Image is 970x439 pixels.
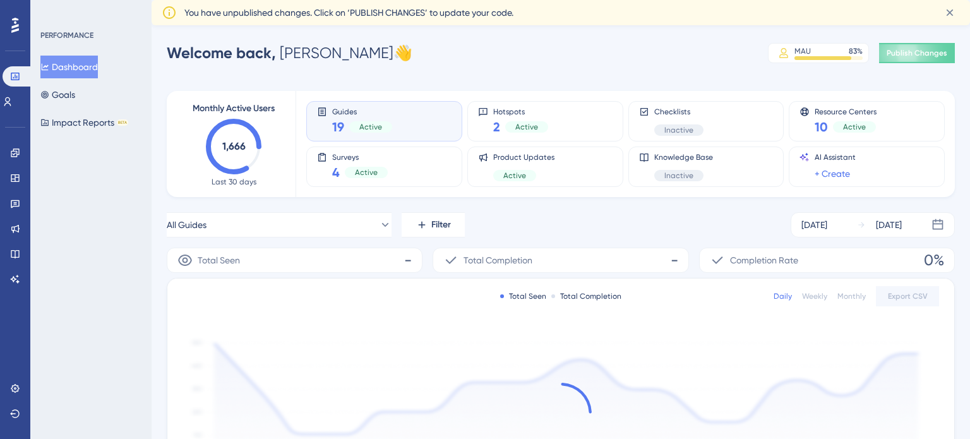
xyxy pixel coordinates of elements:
span: Last 30 days [212,177,256,187]
span: Resource Centers [815,107,877,116]
span: Monthly Active Users [193,101,275,116]
span: Hotspots [493,107,548,116]
div: [DATE] [876,217,902,232]
span: AI Assistant [815,152,856,162]
span: Export CSV [888,291,928,301]
span: Inactive [664,125,693,135]
span: Publish Changes [887,48,947,58]
span: Welcome back, [167,44,276,62]
span: Surveys [332,152,388,161]
div: PERFORMANCE [40,30,93,40]
div: BETA [117,119,128,126]
span: Active [503,171,526,181]
span: 19 [332,118,344,136]
span: - [671,250,678,270]
span: Checklists [654,107,704,117]
button: Filter [402,212,465,238]
a: + Create [815,166,850,181]
button: Goals [40,83,75,106]
span: 4 [332,164,340,181]
button: Impact ReportsBETA [40,111,128,134]
span: Completion Rate [730,253,798,268]
span: 0% [924,250,944,270]
span: Inactive [664,171,693,181]
span: Knowledge Base [654,152,713,162]
span: Total Seen [198,253,240,268]
span: Active [355,167,378,177]
div: Total Seen [500,291,546,301]
button: All Guides [167,212,392,238]
span: Active [843,122,866,132]
span: 10 [815,118,828,136]
button: Export CSV [876,286,939,306]
span: Active [515,122,538,132]
div: MAU [794,46,811,56]
div: Total Completion [551,291,621,301]
div: Daily [774,291,792,301]
button: Dashboard [40,56,98,78]
div: Monthly [837,291,866,301]
span: All Guides [167,217,207,232]
span: You have unpublished changes. Click on ‘PUBLISH CHANGES’ to update your code. [184,5,513,20]
div: 83 % [849,46,863,56]
span: Total Completion [464,253,532,268]
span: Filter [431,217,451,232]
span: Guides [332,107,392,116]
div: Weekly [802,291,827,301]
span: Active [359,122,382,132]
div: [PERSON_NAME] 👋 [167,43,412,63]
span: Product Updates [493,152,554,162]
div: [DATE] [801,217,827,232]
button: Publish Changes [879,43,955,63]
span: - [404,250,412,270]
text: 1,666 [222,140,246,152]
span: 2 [493,118,500,136]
